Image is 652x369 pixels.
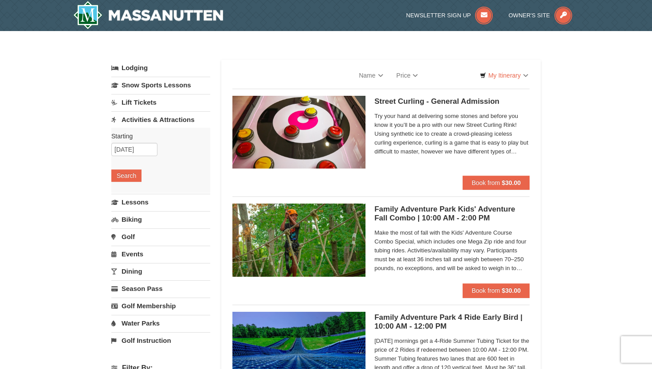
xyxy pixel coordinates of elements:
[111,77,210,93] a: Snow Sports Lessons
[374,205,530,223] h5: Family Adventure Park Kids' Adventure Fall Combo | 10:00 AM - 2:00 PM
[509,12,550,19] span: Owner's Site
[111,111,210,128] a: Activities & Attractions
[374,97,530,106] h5: Street Curling - General Admission
[111,280,210,297] a: Season Pass
[73,1,223,29] a: Massanutten Resort
[73,1,223,29] img: Massanutten Resort Logo
[406,12,471,19] span: Newsletter Sign Up
[471,179,500,186] span: Book from
[111,60,210,76] a: Lodging
[374,228,530,273] span: Make the most of fall with the Kids' Adventure Course Combo Special, which includes one Mega Zip ...
[111,246,210,262] a: Events
[111,194,210,210] a: Lessons
[111,315,210,331] a: Water Parks
[111,263,210,279] a: Dining
[502,287,521,294] strong: $30.00
[232,96,365,169] img: 15390471-88-44377514.jpg
[111,94,210,110] a: Lift Tickets
[352,67,389,84] a: Name
[111,132,204,141] label: Starting
[111,332,210,349] a: Golf Instruction
[111,298,210,314] a: Golf Membership
[463,283,530,298] button: Book from $30.00
[374,313,530,331] h5: Family Adventure Park 4 Ride Early Bird | 10:00 AM - 12:00 PM
[390,67,425,84] a: Price
[502,179,521,186] strong: $30.00
[474,69,534,82] a: My Itinerary
[463,176,530,190] button: Book from $30.00
[406,12,493,19] a: Newsletter Sign Up
[232,204,365,276] img: 6619925-37-774baaa7.jpg
[374,112,530,156] span: Try your hand at delivering some stones and before you know it you’ll be a pro with our new Stree...
[111,169,141,182] button: Search
[111,228,210,245] a: Golf
[509,12,573,19] a: Owner's Site
[111,211,210,228] a: Biking
[471,287,500,294] span: Book from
